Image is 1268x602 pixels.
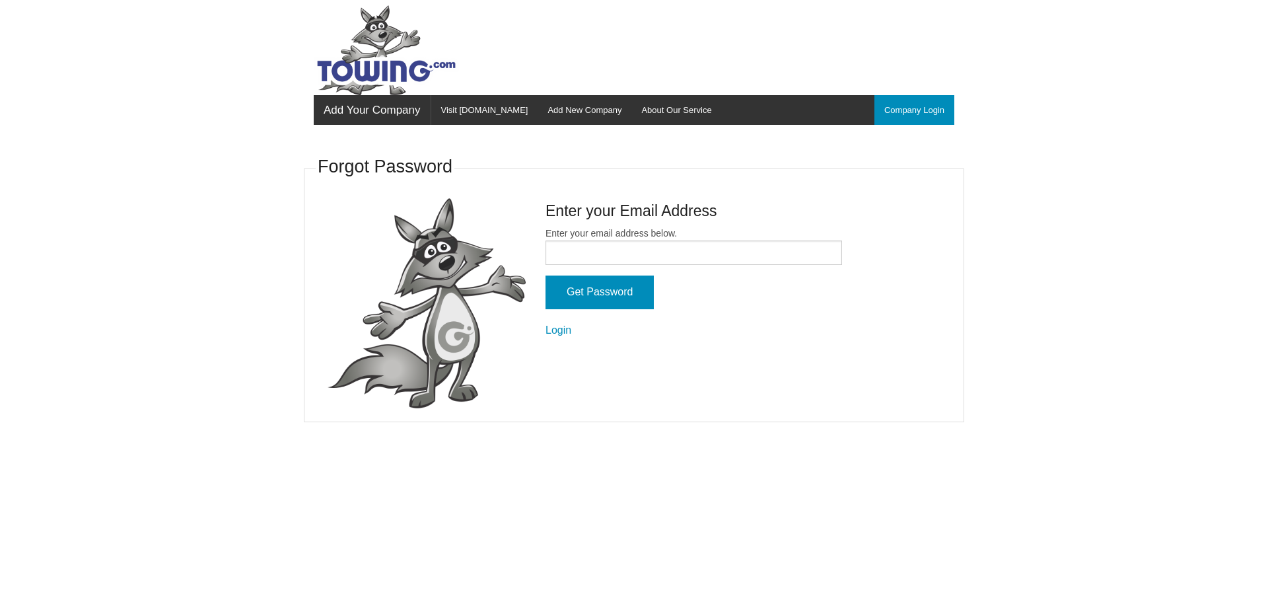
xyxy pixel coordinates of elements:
input: Enter your email address below. [546,241,842,265]
img: Towing.com Logo [314,5,459,95]
h4: Enter your Email Address [546,200,842,221]
label: Enter your email address below. [546,227,842,265]
a: About Our Service [631,95,721,125]
img: fox-Presenting.png [328,198,526,409]
h3: Forgot Password [318,155,452,180]
a: Add New Company [538,95,631,125]
a: Company Login [874,95,954,125]
input: Get Password [546,276,654,309]
a: Add Your Company [314,95,431,125]
a: Visit [DOMAIN_NAME] [431,95,538,125]
a: Login [546,324,571,336]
